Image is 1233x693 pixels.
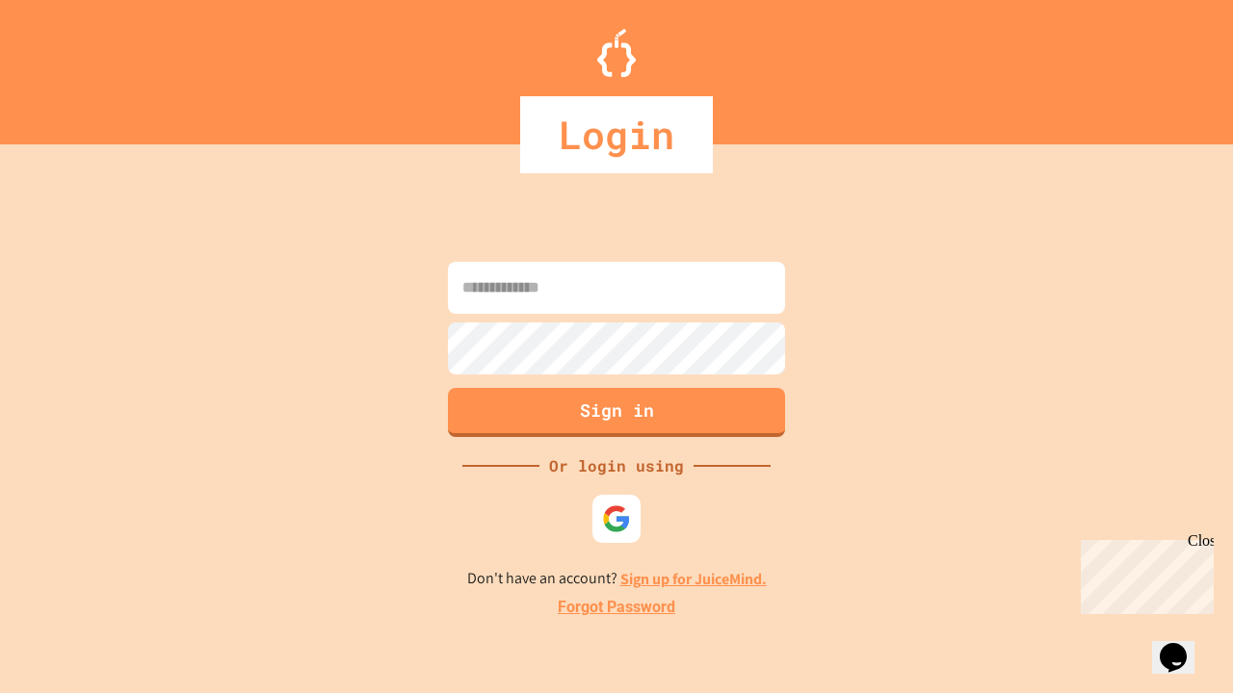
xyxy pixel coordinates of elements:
button: Sign in [448,388,785,437]
div: Login [520,96,713,173]
div: Chat with us now!Close [8,8,133,122]
a: Forgot Password [558,596,675,619]
img: google-icon.svg [602,504,631,533]
img: Logo.svg [597,29,636,77]
iframe: chat widget [1152,616,1214,674]
iframe: chat widget [1073,532,1214,614]
div: Or login using [539,454,694,477]
a: Sign up for JuiceMind. [620,569,767,589]
p: Don't have an account? [467,567,767,591]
